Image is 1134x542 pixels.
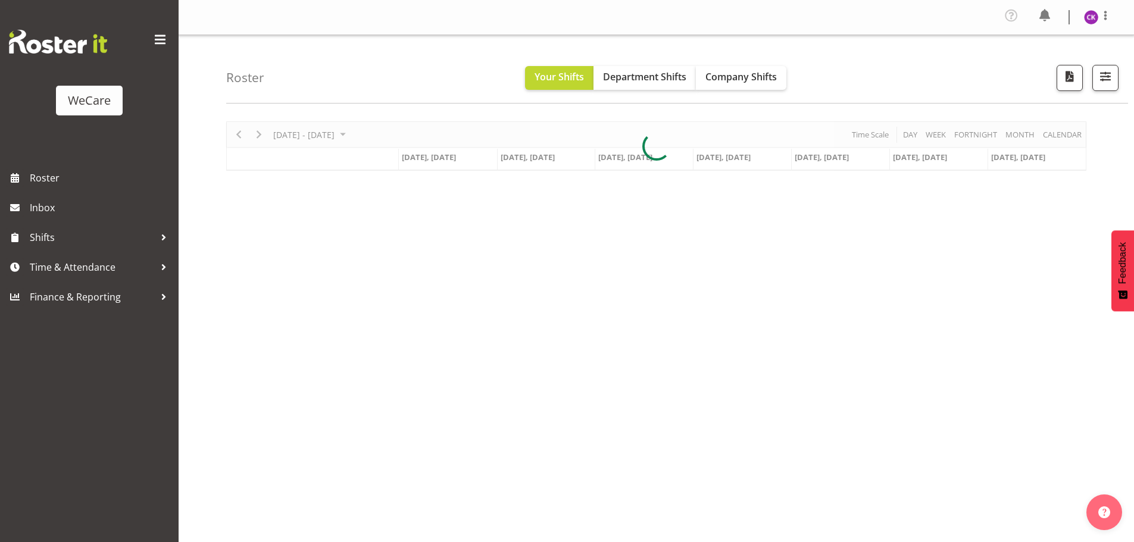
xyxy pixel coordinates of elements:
[696,66,786,90] button: Company Shifts
[603,70,686,83] span: Department Shifts
[1057,65,1083,91] button: Download a PDF of the roster according to the set date range.
[525,66,593,90] button: Your Shifts
[9,30,107,54] img: Rosterit website logo
[705,70,777,83] span: Company Shifts
[68,92,111,109] div: WeCare
[593,66,696,90] button: Department Shifts
[1117,242,1128,284] span: Feedback
[30,228,155,246] span: Shifts
[30,288,155,306] span: Finance & Reporting
[1084,10,1098,24] img: chloe-kim10479.jpg
[535,70,584,83] span: Your Shifts
[30,169,173,187] span: Roster
[30,199,173,217] span: Inbox
[1098,506,1110,518] img: help-xxl-2.png
[226,71,264,84] h4: Roster
[1092,65,1119,91] button: Filter Shifts
[1111,230,1134,311] button: Feedback - Show survey
[30,258,155,276] span: Time & Attendance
